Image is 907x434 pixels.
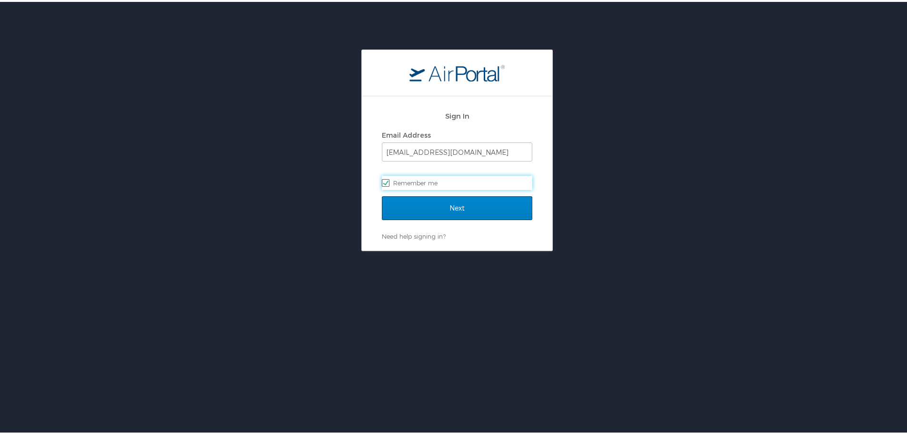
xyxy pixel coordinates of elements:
input: Next [382,194,532,218]
img: logo [409,62,505,80]
label: Email Address [382,129,431,137]
a: Need help signing in? [382,231,446,238]
label: Remember me [382,174,532,188]
h2: Sign In [382,109,532,120]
